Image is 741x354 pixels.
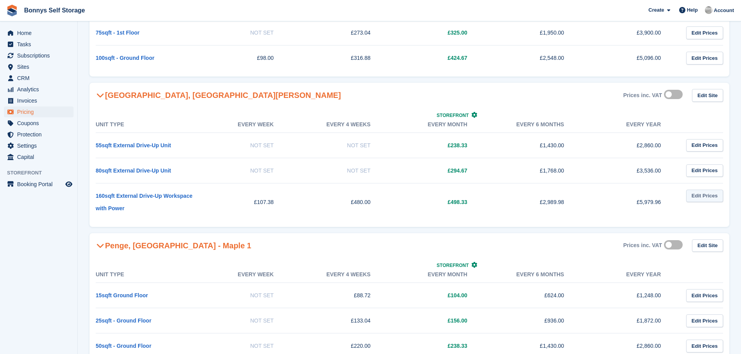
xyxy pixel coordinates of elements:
[21,4,88,17] a: Bonnys Self Storage
[7,169,77,177] span: Storefront
[4,118,74,129] a: menu
[96,30,140,36] a: 75sqft - 1st Floor
[580,283,676,308] td: £1,248.00
[96,142,171,148] a: 55sqft External Drive-Up Unit
[386,267,483,283] th: Every month
[686,26,723,39] a: Edit Prices
[289,267,386,283] th: Every 4 weeks
[4,179,74,190] a: menu
[17,84,64,95] span: Analytics
[483,20,580,45] td: £1,950.00
[580,267,676,283] th: Every year
[483,308,580,333] td: £936.00
[437,263,469,268] span: Storefront
[96,343,151,349] a: 50sqft - Ground Floor
[483,45,580,71] td: £2,548.00
[96,292,148,298] a: 15sqft Ground Floor
[289,117,386,133] th: Every 4 weeks
[289,158,386,183] td: Not Set
[289,45,386,71] td: £316.88
[686,340,723,352] a: Edit Prices
[483,283,580,308] td: £624.00
[96,193,193,211] a: 160sqft External Drive-Up Workspace with Power
[17,95,64,106] span: Invoices
[437,263,478,268] a: Storefront
[483,158,580,183] td: £1,768.00
[686,164,723,177] a: Edit Prices
[17,179,64,190] span: Booking Portal
[193,308,289,333] td: Not Set
[580,20,676,45] td: £3,900.00
[386,308,483,333] td: £156.00
[386,283,483,308] td: £104.00
[17,140,64,151] span: Settings
[64,180,74,189] a: Preview store
[96,55,154,61] a: 100sqft - Ground Floor
[96,241,251,250] h2: Penge, [GEOGRAPHIC_DATA] - Maple 1
[17,118,64,129] span: Coupons
[386,117,483,133] th: Every month
[692,239,723,252] a: Edit Site
[4,106,74,117] a: menu
[4,140,74,151] a: menu
[580,117,676,133] th: Every year
[17,129,64,140] span: Protection
[4,39,74,50] a: menu
[6,5,18,16] img: stora-icon-8386f47178a22dfd0bd8f6a31ec36ba5ce8667c1dd55bd0f319d3a0aa187defe.svg
[483,117,580,133] th: Every 6 months
[686,190,723,202] a: Edit Prices
[289,183,386,221] td: £480.00
[4,95,74,106] a: menu
[17,73,64,84] span: CRM
[17,106,64,117] span: Pricing
[4,73,74,84] a: menu
[193,117,289,133] th: Every week
[580,183,676,221] td: £5,979.96
[96,117,193,133] th: Unit Type
[193,267,289,283] th: Every week
[96,267,193,283] th: Unit Type
[386,45,483,71] td: £424.67
[686,52,723,65] a: Edit Prices
[714,7,734,14] span: Account
[17,39,64,50] span: Tasks
[386,133,483,158] td: £238.33
[437,113,469,118] span: Storefront
[705,6,713,14] img: James Bonny
[193,133,289,158] td: Not Set
[289,283,386,308] td: £88.72
[17,50,64,61] span: Subscriptions
[289,308,386,333] td: £133.04
[193,283,289,308] td: Not Set
[386,20,483,45] td: £325.00
[4,61,74,72] a: menu
[4,84,74,95] a: menu
[96,91,341,100] h2: [GEOGRAPHIC_DATA], [GEOGRAPHIC_DATA][PERSON_NAME]
[580,158,676,183] td: £3,536.00
[686,289,723,302] a: Edit Prices
[687,6,698,14] span: Help
[17,28,64,38] span: Home
[193,45,289,71] td: £98.00
[386,158,483,183] td: £294.67
[580,308,676,333] td: £1,872.00
[17,152,64,162] span: Capital
[623,92,662,99] div: Prices inc. VAT
[193,20,289,45] td: Not Set
[4,28,74,38] a: menu
[483,183,580,221] td: £2,989.98
[437,113,478,118] a: Storefront
[96,317,151,324] a: 25sqft - Ground Floor
[4,152,74,162] a: menu
[193,183,289,221] td: £107.38
[193,158,289,183] td: Not Set
[580,133,676,158] td: £2,860.00
[4,129,74,140] a: menu
[289,20,386,45] td: £273.04
[623,242,662,249] div: Prices inc. VAT
[96,167,171,174] a: 80sqft External Drive-Up Unit
[4,50,74,61] a: menu
[580,45,676,71] td: £5,096.00
[17,61,64,72] span: Sites
[648,6,664,14] span: Create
